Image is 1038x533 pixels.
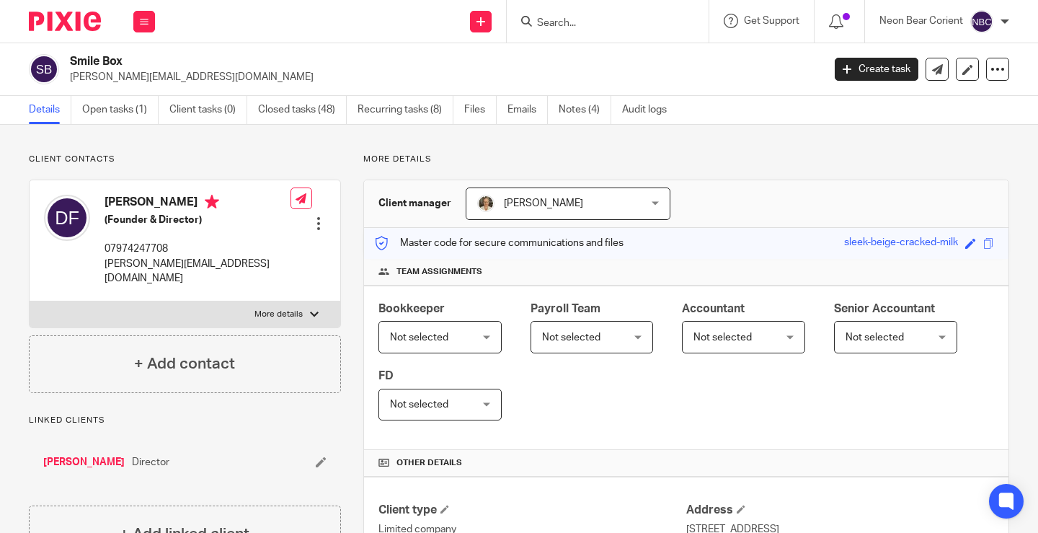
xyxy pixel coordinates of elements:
span: Bookkeeper [378,303,445,314]
a: [PERSON_NAME] [43,455,125,470]
h4: Address [686,503,994,518]
span: Payroll Team [531,303,600,314]
a: Details [29,96,71,124]
a: Recurring tasks (8) [358,96,453,124]
div: sleek-beige-cracked-milk [844,235,958,252]
span: Other details [396,457,462,469]
a: Closed tasks (48) [258,96,347,124]
h4: [PERSON_NAME] [105,195,290,213]
h4: + Add contact [134,353,235,375]
span: Not selected [390,332,448,343]
i: Primary [205,195,219,209]
img: svg%3E [44,195,90,241]
span: [PERSON_NAME] [504,198,583,208]
p: [PERSON_NAME][EMAIL_ADDRESS][DOMAIN_NAME] [70,70,813,84]
p: Linked clients [29,415,341,426]
img: svg%3E [970,10,993,33]
p: More details [254,309,303,320]
p: More details [363,154,1009,165]
img: Pixie [29,12,101,31]
a: Files [464,96,497,124]
span: Senior Accountant [834,303,935,314]
span: Not selected [693,332,752,343]
span: Team assignments [396,266,482,278]
span: Not selected [846,332,904,343]
span: FD [378,370,394,382]
a: Client tasks (0) [169,96,247,124]
a: Notes (4) [559,96,611,124]
h2: Smile Box [70,54,665,69]
span: Not selected [542,332,600,343]
span: Not selected [390,400,448,410]
img: svg%3E [29,54,59,84]
p: Client contacts [29,154,341,165]
a: Emails [507,96,548,124]
h4: Client type [378,503,686,518]
p: [PERSON_NAME][EMAIL_ADDRESS][DOMAIN_NAME] [105,257,290,286]
span: Director [132,455,169,470]
input: Search [536,17,665,30]
p: Master code for secure communications and files [375,236,624,250]
a: Audit logs [622,96,678,124]
a: Create task [835,58,918,81]
p: Neon Bear Corient [879,14,963,28]
p: 07974247708 [105,242,290,256]
h5: (Founder & Director) [105,213,290,227]
h3: Client manager [378,196,451,211]
a: Open tasks (1) [82,96,159,124]
span: Accountant [682,303,745,314]
span: Get Support [744,16,799,26]
img: Pete%20with%20glasses.jpg [477,195,494,212]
